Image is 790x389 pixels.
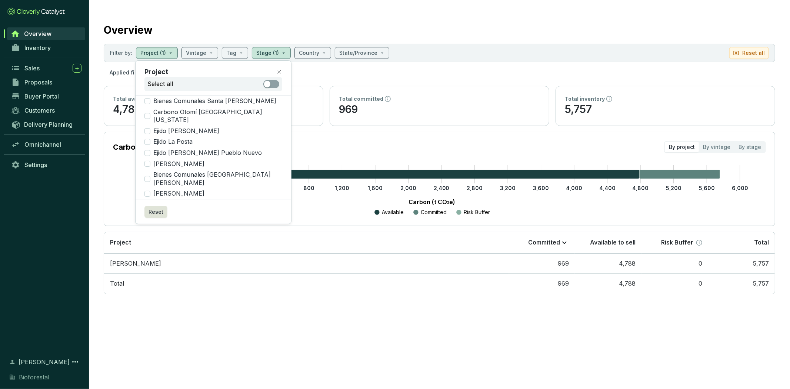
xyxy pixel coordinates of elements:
p: Carbon (t CO₂e) [124,197,740,206]
span: Bienes Comunales [GEOGRAPHIC_DATA][PERSON_NAME] [150,171,282,187]
p: Select all [147,80,173,88]
p: Total inventory [565,95,605,103]
p: 4,788 [113,103,314,117]
span: Reset [149,208,163,216]
span: Delivery Planning [24,121,73,128]
a: Proposals [7,76,85,89]
p: Available [382,209,404,216]
a: Sales [7,62,85,74]
tspan: 4,400 [599,185,616,191]
td: Total [104,273,508,294]
p: 969 [339,103,540,117]
tspan: 2,400 [434,185,450,191]
a: Overview [7,27,85,40]
span: Carbono Otomí [GEOGRAPHIC_DATA][US_STATE] [150,108,282,124]
th: Total [708,232,775,253]
span: Omnichannel [24,141,61,148]
button: Reset [144,206,167,218]
span: Settings [24,161,47,169]
tspan: 4,000 [566,185,582,191]
tspan: 1,600 [368,185,383,191]
span: Ejido La Posta [150,138,196,146]
span: Proposals [24,79,52,86]
td: 0 [641,273,708,294]
th: Project [104,232,508,253]
span: Bioforestal [19,373,49,382]
span: [PERSON_NAME] [150,160,207,168]
tspan: 4,800 [632,185,649,191]
td: 4,788 [575,273,641,294]
tspan: 3,200 [500,185,516,191]
td: Ejido Malila [104,253,508,274]
td: 5,757 [708,273,775,294]
span: Ejido [PERSON_NAME] [150,127,222,135]
span: Bienes Comunales Santa [PERSON_NAME] [150,97,279,105]
p: Risk Buffer [464,209,490,216]
th: Available to sell [575,232,641,253]
p: 5,757 [565,103,766,117]
div: By vintage [699,142,734,152]
a: Buyer Portal [7,90,85,103]
span: Overview [24,30,51,37]
p: Committed [421,209,447,216]
a: Omnichannel [7,138,85,151]
p: Applied filters: [110,69,147,76]
span: [PERSON_NAME] [150,190,207,198]
a: Settings [7,159,85,171]
p: Committed [528,239,560,247]
p: Filter by: [110,49,132,57]
p: Reset all [742,49,765,57]
span: [PERSON_NAME] [19,358,70,366]
p: Total committed [339,95,383,103]
tspan: 1,200 [335,185,349,191]
button: Reset all [729,47,769,59]
tspan: 2,000 [400,185,416,191]
p: Carbon Inventory by Project [113,142,214,152]
td: 969 [508,253,575,274]
td: 969 [508,273,575,294]
span: Buyer Portal [24,93,59,100]
td: 4,788 [575,253,641,274]
span: Sales [24,64,40,72]
p: Total available to sell [113,95,169,103]
a: Inventory [7,41,85,54]
span: Inventory [24,44,51,51]
tspan: 6,000 [732,185,748,191]
div: By stage [734,142,765,152]
p: Project [144,67,168,77]
td: 5,757 [708,253,775,274]
h2: Overview [104,22,153,38]
span: Ejido [PERSON_NAME] Pueblo Nuevo [150,149,265,157]
p: Risk Buffer [661,239,693,247]
tspan: 2,800 [467,185,483,191]
div: By project [665,142,699,152]
a: Delivery Planning [7,118,85,130]
a: Customers [7,104,85,117]
td: 0 [641,253,708,274]
tspan: 5,200 [666,185,681,191]
tspan: 800 [303,185,314,191]
div: segmented control [664,141,766,153]
span: Customers [24,107,55,114]
tspan: 3,600 [533,185,549,191]
tspan: 5,600 [699,185,715,191]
